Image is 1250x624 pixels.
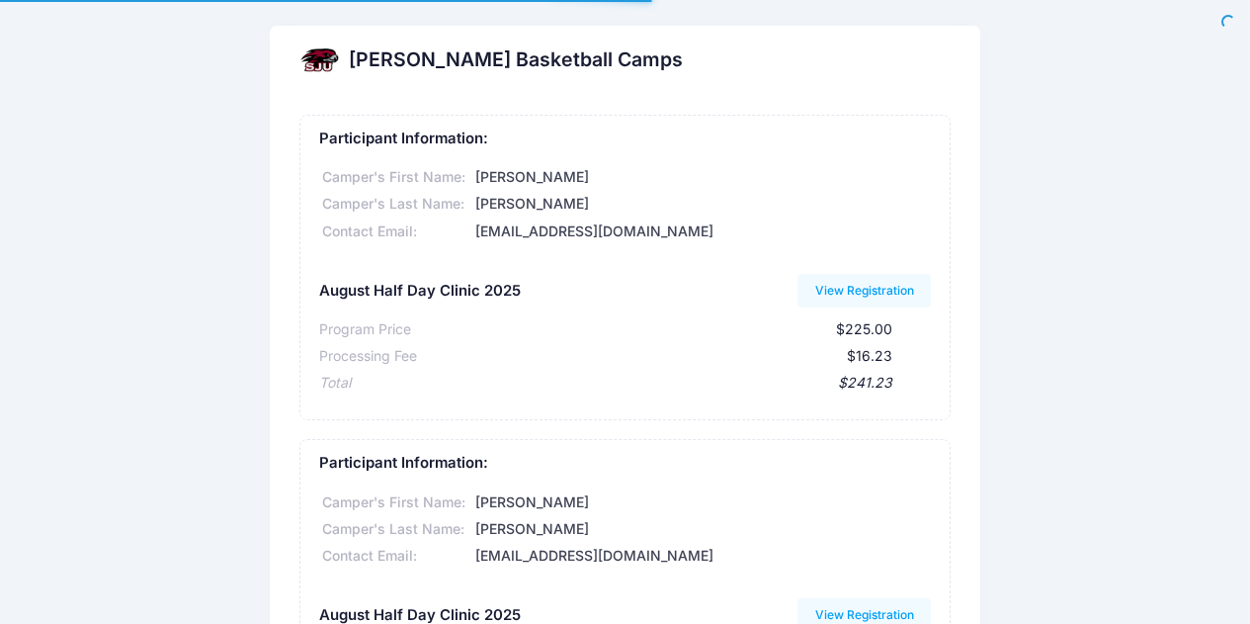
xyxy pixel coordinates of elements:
span: $225.00 [836,320,892,337]
div: [PERSON_NAME] [472,519,931,540]
div: $16.23 [417,346,892,367]
div: Camper's Last Name: [319,519,472,540]
div: [EMAIL_ADDRESS][DOMAIN_NAME] [472,222,931,242]
a: View Registration [797,274,931,308]
div: Camper's First Name: [319,492,472,513]
h5: Participant Information: [319,455,931,473]
h2: [PERSON_NAME] Basketball Camps [349,48,683,71]
div: Contact Email: [319,222,472,242]
div: Contact Email: [319,546,472,567]
div: Total [319,373,351,394]
div: [PERSON_NAME] [472,492,931,513]
div: [PERSON_NAME] [472,194,931,215]
div: $241.23 [351,373,892,394]
div: Camper's First Name: [319,167,472,188]
div: Camper's Last Name: [319,194,472,215]
div: [EMAIL_ADDRESS][DOMAIN_NAME] [472,546,931,567]
div: [PERSON_NAME] [472,167,931,188]
h5: August Half Day Clinic 2025 [319,283,521,301]
div: Processing Fee [319,346,417,367]
div: Program Price [319,319,411,340]
h5: Participant Information: [319,131,931,148]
